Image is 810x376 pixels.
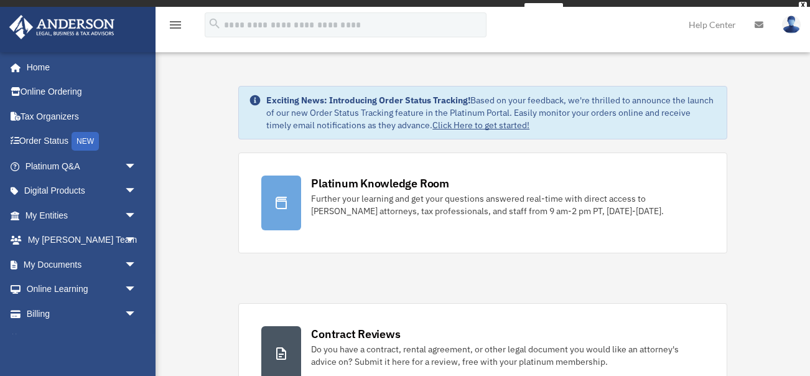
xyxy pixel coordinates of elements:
div: close [799,2,807,9]
img: User Pic [782,16,801,34]
div: Based on your feedback, we're thrilled to announce the launch of our new Order Status Tracking fe... [266,94,717,131]
a: Billingarrow_drop_down [9,301,156,326]
span: arrow_drop_down [124,301,149,327]
img: Anderson Advisors Platinum Portal [6,15,118,39]
div: Get a chance to win 6 months of Platinum for free just by filling out this [247,3,519,18]
a: Online Ordering [9,80,156,105]
a: Platinum Q&Aarrow_drop_down [9,154,156,179]
div: Further your learning and get your questions answered real-time with direct access to [PERSON_NAM... [311,192,704,217]
a: Tax Organizers [9,104,156,129]
div: NEW [72,132,99,151]
span: arrow_drop_down [124,277,149,303]
i: search [208,17,221,31]
a: menu [168,22,183,32]
a: Home [9,55,149,80]
a: My [PERSON_NAME] Teamarrow_drop_down [9,228,156,253]
a: My Documentsarrow_drop_down [9,252,156,277]
span: arrow_drop_down [124,154,149,179]
div: Platinum Knowledge Room [311,176,449,191]
span: arrow_drop_down [124,252,149,278]
span: arrow_drop_down [124,179,149,204]
div: Do you have a contract, rental agreement, or other legal document you would like an attorney's ad... [311,343,704,368]
span: arrow_drop_down [124,228,149,253]
div: Contract Reviews [311,326,400,342]
a: Digital Productsarrow_drop_down [9,179,156,204]
span: arrow_drop_down [124,203,149,228]
i: menu [168,17,183,32]
strong: Exciting News: Introducing Order Status Tracking! [266,95,470,106]
a: Click Here to get started! [432,120,529,131]
a: Online Learningarrow_drop_down [9,277,156,302]
a: My Entitiesarrow_drop_down [9,203,156,228]
a: Order StatusNEW [9,129,156,154]
a: Platinum Knowledge Room Further your learning and get your questions answered real-time with dire... [238,153,727,253]
a: survey [524,3,563,18]
a: Events Calendar [9,326,156,351]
